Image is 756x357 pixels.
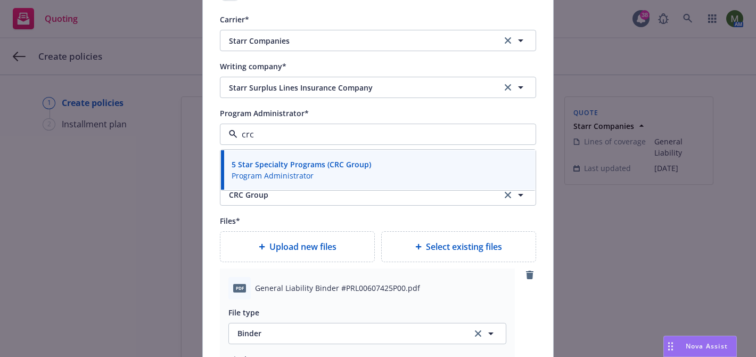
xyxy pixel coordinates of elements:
button: CRC Groupclear selection [220,184,536,206]
span: Upload new files [269,240,336,253]
span: Carrier* [220,14,249,25]
span: General Liability Binder #PRL00607425P00.pdf [255,282,420,294]
button: Starr Companiesclear selection [220,30,536,51]
a: clear selection [502,81,514,94]
span: Starr Surplus Lines Insurance Company [229,82,486,93]
div: Upload new files [220,231,375,262]
span: CRC Group [229,189,486,200]
a: remove [523,269,536,281]
span: File type [228,307,259,318]
a: clear selection [502,189,514,201]
span: Files* [220,216,240,226]
span: Binder [237,328,460,339]
a: clear selection [472,327,484,340]
button: Binderclear selection [228,323,506,344]
div: Drag to move [664,336,677,356]
span: pdf [233,284,246,292]
span: Nova Assist [686,342,728,351]
span: Select existing files [426,240,502,253]
div: Select existing files [381,231,536,262]
button: Starr Surplus Lines Insurance Companyclear selection [220,77,536,98]
input: Select a program administrator [237,128,514,141]
span: Starr Companies [229,35,486,46]
button: Nova Assist [663,336,737,357]
span: Program Administrator [232,170,371,181]
a: clear selection [502,34,514,47]
strong: 5 Star Specialty Programs (CRC Group) [232,159,371,169]
span: Program Administrator* [220,108,309,118]
span: Writing company* [220,61,286,71]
